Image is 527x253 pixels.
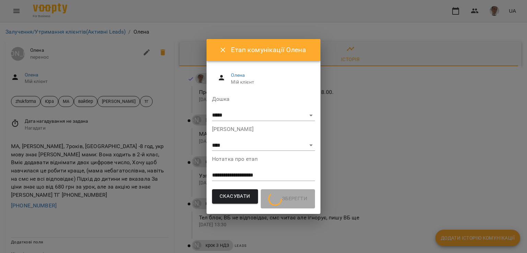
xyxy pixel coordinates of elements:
[212,189,258,204] button: Скасувати
[212,156,315,162] label: Нотатка про етап
[220,192,250,201] span: Скасувати
[212,126,315,132] label: [PERSON_NAME]
[231,45,312,55] h6: Етап комунікації Олена
[231,72,245,78] a: Олена
[231,79,309,86] span: Мій клієнт
[215,42,231,58] button: Close
[212,96,315,102] label: Дошка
